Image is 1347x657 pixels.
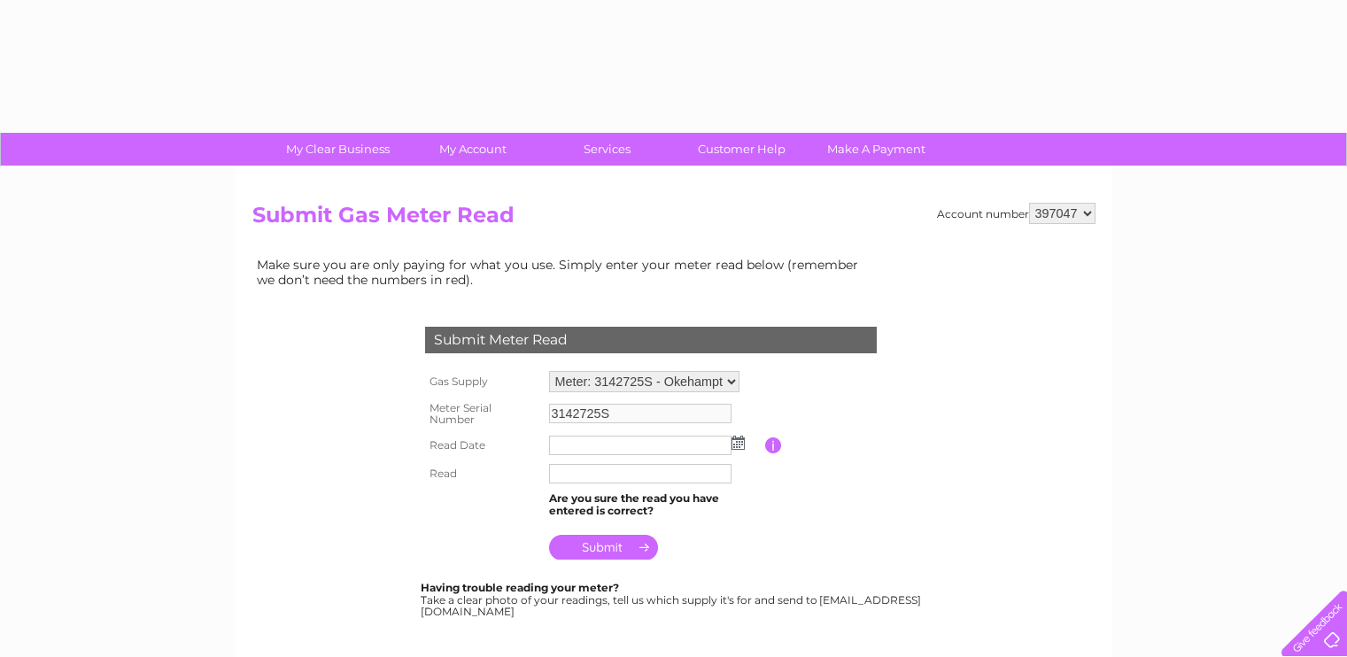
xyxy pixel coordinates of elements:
[425,327,877,353] div: Submit Meter Read
[399,133,546,166] a: My Account
[421,460,545,488] th: Read
[421,582,924,618] div: Take a clear photo of your readings, tell us which supply it's for and send to [EMAIL_ADDRESS][DO...
[765,437,782,453] input: Information
[421,581,619,594] b: Having trouble reading your meter?
[669,133,815,166] a: Customer Help
[732,436,745,450] img: ...
[252,253,872,290] td: Make sure you are only paying for what you use. Simply enter your meter read below (remember we d...
[937,203,1095,224] div: Account number
[545,488,765,522] td: Are you sure the read you have entered is correct?
[549,535,658,560] input: Submit
[803,133,949,166] a: Make A Payment
[421,367,545,397] th: Gas Supply
[534,133,680,166] a: Services
[252,203,1095,236] h2: Submit Gas Meter Read
[265,133,411,166] a: My Clear Business
[421,397,545,432] th: Meter Serial Number
[421,431,545,460] th: Read Date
